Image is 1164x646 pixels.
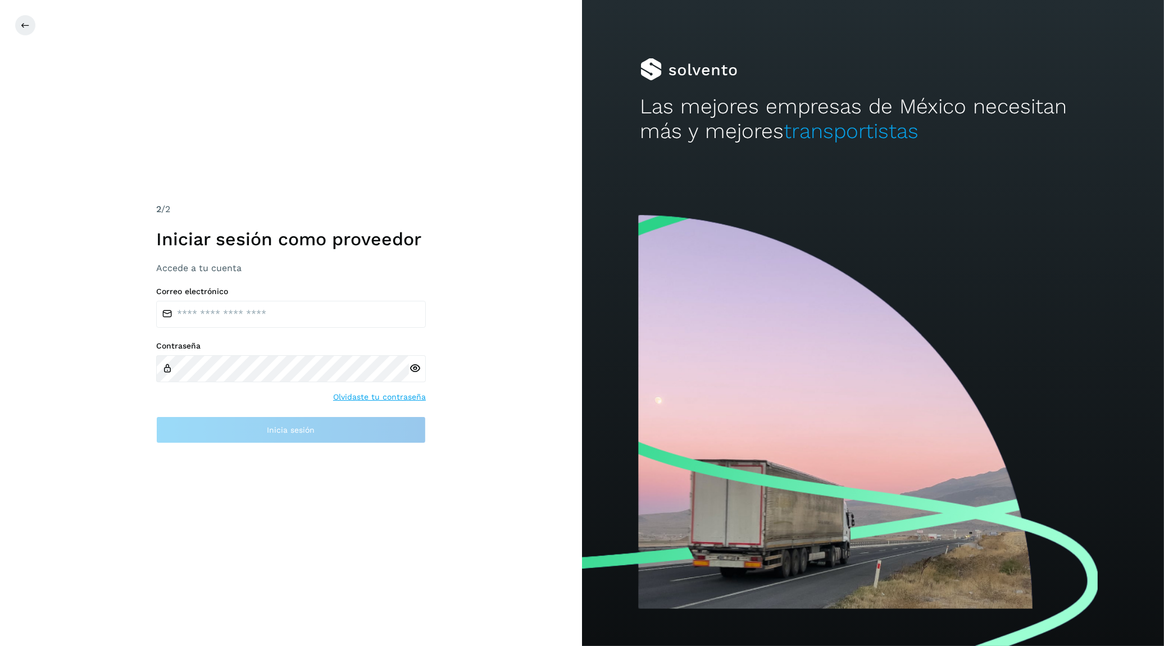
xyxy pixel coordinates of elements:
[333,391,426,403] a: Olvidaste tu contraseña
[156,287,426,296] label: Correo electrónico
[156,228,426,250] h1: Iniciar sesión como proveedor
[156,263,426,273] h3: Accede a tu cuenta
[640,94,1106,144] h2: Las mejores empresas de México necesitan más y mejores
[784,119,919,143] span: transportistas
[156,416,426,443] button: Inicia sesión
[156,341,426,351] label: Contraseña
[156,203,426,216] div: /2
[267,426,315,434] span: Inicia sesión
[156,204,161,214] span: 2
